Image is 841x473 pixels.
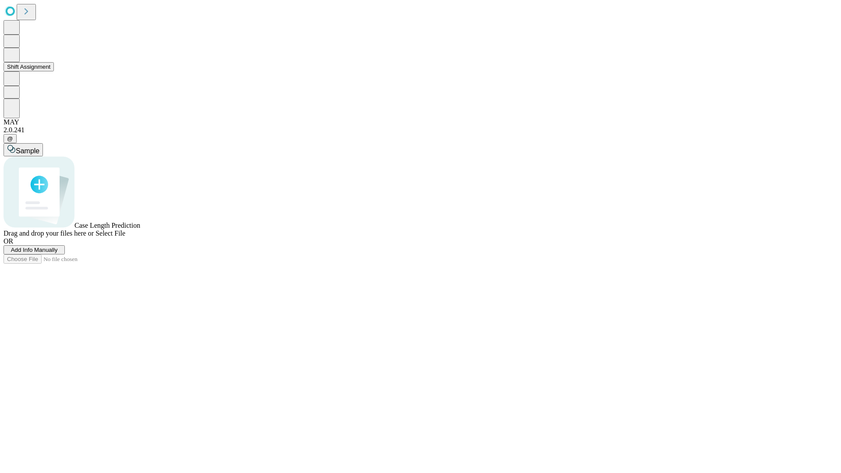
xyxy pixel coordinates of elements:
[16,147,39,155] span: Sample
[4,237,13,245] span: OR
[4,229,94,237] span: Drag and drop your files here or
[4,118,837,126] div: MAY
[4,245,65,254] button: Add Info Manually
[4,126,837,134] div: 2.0.241
[7,135,13,142] span: @
[4,62,54,71] button: Shift Assignment
[95,229,125,237] span: Select File
[4,134,17,143] button: @
[11,247,58,253] span: Add Info Manually
[4,143,43,156] button: Sample
[74,222,140,229] span: Case Length Prediction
